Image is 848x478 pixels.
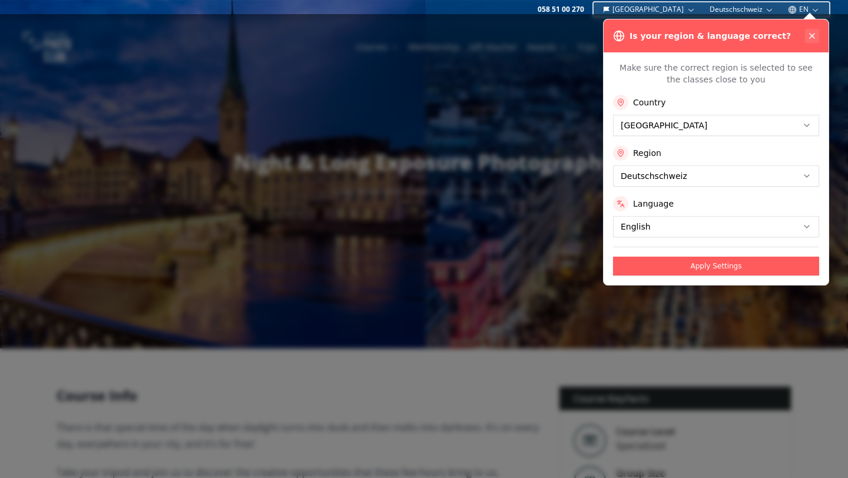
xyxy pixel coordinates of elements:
[633,198,674,210] label: Language
[598,2,700,16] button: [GEOGRAPHIC_DATA]
[633,97,666,108] label: Country
[705,2,779,16] button: Deutschschweiz
[633,147,661,159] label: Region
[630,30,791,42] h3: Is your region & language correct?
[783,2,824,16] button: EN
[538,5,584,14] a: 058 51 00 270
[613,257,819,275] button: Apply Settings
[613,62,819,85] p: Make sure the correct region is selected to see the classes close to you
